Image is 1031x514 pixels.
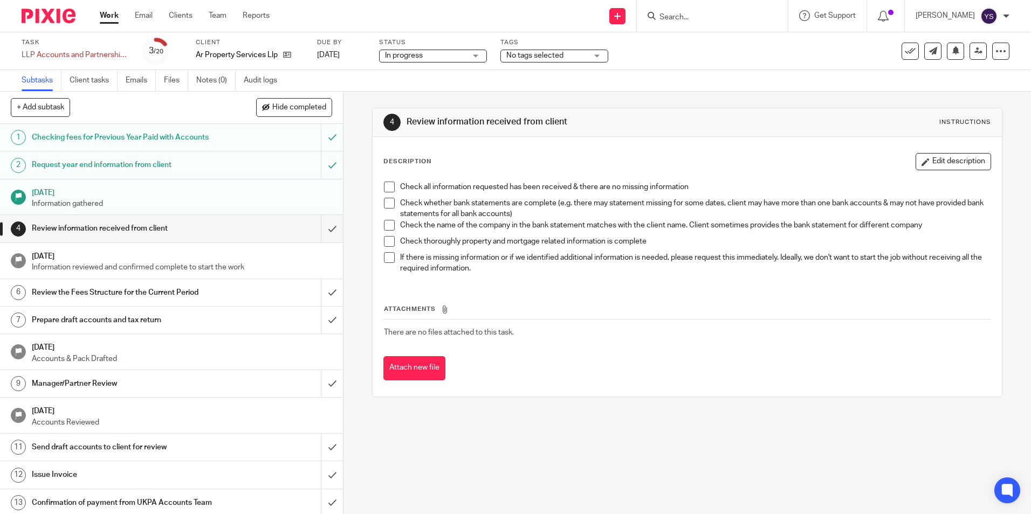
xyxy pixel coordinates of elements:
button: Edit description [916,153,991,170]
div: 12 [11,468,26,483]
h1: Manager/Partner Review [32,376,217,392]
img: Pixie [22,9,75,23]
h1: Checking fees for Previous Year Paid with Accounts [32,129,217,145]
button: Hide completed [256,98,332,116]
p: Accounts & Pack Drafted [32,353,333,364]
a: Emails [126,70,156,91]
label: Task [22,38,129,47]
p: Information reviewed and confirmed complete to start the work [32,262,333,273]
h1: Review information received from client [407,116,710,128]
a: Subtasks [22,70,61,91]
p: Information gathered [32,198,333,209]
a: Team [209,10,226,21]
label: Status [379,38,487,47]
div: 2 [11,158,26,173]
a: Email [135,10,153,21]
button: + Add subtask [11,98,70,116]
span: No tags selected [506,52,563,59]
p: Check all information requested has been received & there are no missing information [400,182,990,192]
span: Attachments [384,306,436,312]
button: Attach new file [383,356,445,380]
h1: [DATE] [32,339,333,353]
p: Check thoroughly property and mortgage related information is complete [400,236,990,247]
h1: Send draft accounts to client for review [32,439,217,455]
span: Get Support [814,12,856,19]
h1: [DATE] [32,248,333,262]
span: Hide completed [272,103,326,112]
h1: Review the Fees Structure for the Current Period [32,284,217,301]
a: Audit logs [244,70,285,91]
span: There are no files attached to this task. [384,329,514,336]
p: Description [383,157,431,166]
a: Files [164,70,188,91]
a: Client tasks [70,70,118,91]
p: Check the name of the company in the bank statement matches with the client name. Client sometime... [400,220,990,231]
div: 1 [11,130,26,145]
div: 3 [149,45,163,57]
a: Work [100,10,119,21]
img: svg%3E [980,8,998,25]
div: LLP Accounts and Partnership Return [22,50,129,60]
p: Ar Property Services Llp [196,50,278,60]
label: Client [196,38,304,47]
h1: Review information received from client [32,220,217,237]
h1: Confirmation of payment from UKPA Accounts Team [32,495,217,511]
small: /20 [154,48,163,54]
h1: [DATE] [32,185,333,198]
input: Search [658,13,755,23]
p: Check whether bank statements are complete (e.g. there may statement missing for some dates, clie... [400,198,990,220]
div: 11 [11,440,26,455]
p: [PERSON_NAME] [916,10,975,21]
label: Tags [500,38,608,47]
p: Accounts Reviewed [32,417,333,428]
div: 6 [11,285,26,300]
h1: Request year end information from client [32,157,217,173]
div: 9 [11,376,26,391]
a: Notes (0) [196,70,236,91]
p: If there is missing information or if we identified additional information is needed, please requ... [400,252,990,274]
h1: [DATE] [32,403,333,416]
span: In progress [385,52,423,59]
span: [DATE] [317,51,340,59]
h1: Prepare draft accounts and tax return [32,312,217,328]
div: 4 [11,221,26,237]
div: 4 [383,114,401,131]
label: Due by [317,38,366,47]
div: Instructions [939,118,991,127]
a: Clients [169,10,193,21]
div: 7 [11,312,26,328]
h1: Issue Invoice [32,467,217,483]
div: 13 [11,495,26,510]
a: Reports [243,10,270,21]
